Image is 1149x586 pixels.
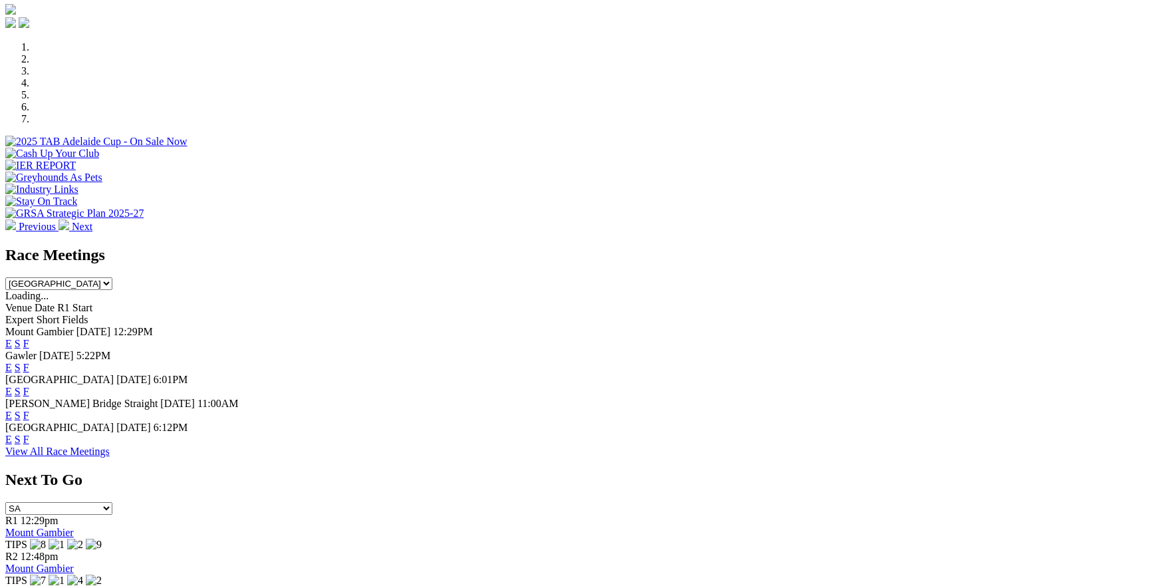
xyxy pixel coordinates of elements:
[5,398,158,409] span: [PERSON_NAME] Bridge Straight
[19,221,56,232] span: Previous
[5,386,12,397] a: E
[23,386,29,397] a: F
[15,410,21,421] a: S
[15,386,21,397] a: S
[113,326,153,337] span: 12:29PM
[5,302,32,313] span: Venue
[5,575,27,586] span: TIPS
[15,434,21,445] a: S
[5,563,74,574] a: Mount Gambier
[5,17,16,28] img: facebook.svg
[5,374,114,385] span: [GEOGRAPHIC_DATA]
[5,338,12,349] a: E
[5,172,102,184] img: Greyhounds As Pets
[5,362,12,373] a: E
[5,220,16,230] img: chevron-left-pager-white.svg
[67,539,83,551] img: 2
[5,410,12,421] a: E
[21,515,59,526] span: 12:29pm
[5,527,74,538] a: Mount Gambier
[5,326,74,337] span: Mount Gambier
[154,374,188,385] span: 6:01PM
[49,539,64,551] img: 1
[5,148,99,160] img: Cash Up Your Club
[37,314,60,325] span: Short
[57,302,92,313] span: R1 Start
[15,362,21,373] a: S
[76,350,111,361] span: 5:22PM
[23,362,29,373] a: F
[5,434,12,445] a: E
[160,398,195,409] span: [DATE]
[62,314,88,325] span: Fields
[5,515,18,526] span: R1
[154,422,188,433] span: 6:12PM
[5,471,1144,489] h2: Next To Go
[39,350,74,361] span: [DATE]
[5,246,1144,264] h2: Race Meetings
[5,136,188,148] img: 2025 TAB Adelaide Cup - On Sale Now
[5,350,37,361] span: Gawler
[5,208,144,220] img: GRSA Strategic Plan 2025-27
[5,184,78,196] img: Industry Links
[5,290,49,301] span: Loading...
[76,326,111,337] span: [DATE]
[116,422,151,433] span: [DATE]
[5,539,27,550] span: TIPS
[86,539,102,551] img: 9
[5,422,114,433] span: [GEOGRAPHIC_DATA]
[23,434,29,445] a: F
[23,338,29,349] a: F
[5,551,18,562] span: R2
[5,446,110,457] a: View All Race Meetings
[5,221,59,232] a: Previous
[5,196,77,208] img: Stay On Track
[197,398,239,409] span: 11:00AM
[35,302,55,313] span: Date
[30,539,46,551] img: 8
[5,4,16,15] img: logo-grsa-white.png
[59,221,92,232] a: Next
[19,17,29,28] img: twitter.svg
[21,551,59,562] span: 12:48pm
[59,220,69,230] img: chevron-right-pager-white.svg
[23,410,29,421] a: F
[116,374,151,385] span: [DATE]
[5,160,76,172] img: IER REPORT
[15,338,21,349] a: S
[5,314,34,325] span: Expert
[72,221,92,232] span: Next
